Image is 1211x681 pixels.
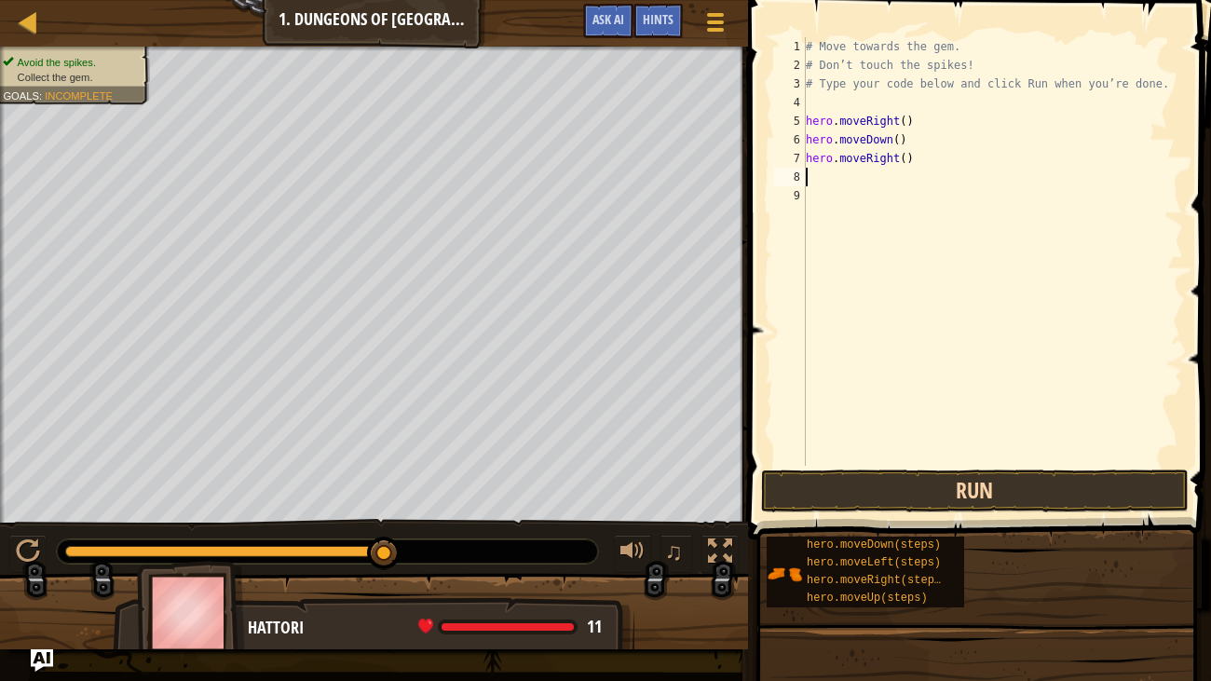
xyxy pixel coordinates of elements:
[807,538,941,552] span: hero.moveDown(steps)
[660,535,692,573] button: ♫
[39,89,45,102] span: :
[807,556,941,569] span: hero.moveLeft(steps)
[3,55,139,70] li: Avoid the spikes.
[18,56,96,68] span: Avoid the spikes.
[3,89,39,102] span: Goals
[761,470,1189,512] button: Run
[767,556,802,592] img: portrait.png
[774,186,806,205] div: 9
[807,574,947,587] span: hero.moveRight(steps)
[774,149,806,168] div: 7
[774,93,806,112] div: 4
[774,130,806,149] div: 6
[9,535,47,573] button: Ctrl + P: Pause
[137,561,245,664] img: thang_avatar_frame.png
[614,535,651,573] button: Adjust volume
[31,649,53,672] button: Ask AI
[45,89,113,102] span: Incomplete
[774,37,806,56] div: 1
[807,592,928,605] span: hero.moveUp(steps)
[583,4,633,38] button: Ask AI
[664,538,683,565] span: ♫
[592,10,624,28] span: Ask AI
[418,619,602,635] div: health: 11 / 11
[3,70,139,85] li: Collect the gem.
[774,75,806,93] div: 3
[248,616,616,640] div: Hattori
[18,71,93,83] span: Collect the gem.
[774,168,806,186] div: 8
[692,4,739,48] button: Show game menu
[774,56,806,75] div: 2
[587,615,602,638] span: 11
[774,112,806,130] div: 5
[701,535,739,573] button: Toggle fullscreen
[643,10,674,28] span: Hints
